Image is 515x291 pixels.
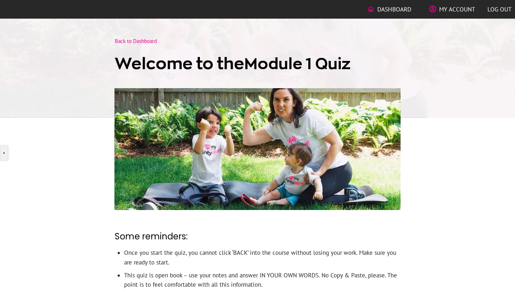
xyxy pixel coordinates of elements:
[367,3,411,15] a: Dashboard
[115,225,400,248] h2: Some reminders:
[429,3,475,15] a: My Account
[124,248,401,271] li: Once you start the quiz, you cannot click ‘BACK’ into the course without losing your work. Make s...
[439,3,475,15] span: My Account
[115,38,157,44] a: Back to Dashboard
[487,3,511,15] a: Log out
[244,55,350,72] span: Module 1 Quiz
[377,3,411,15] span: Dashboard
[115,53,400,75] h1: Welcome to the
